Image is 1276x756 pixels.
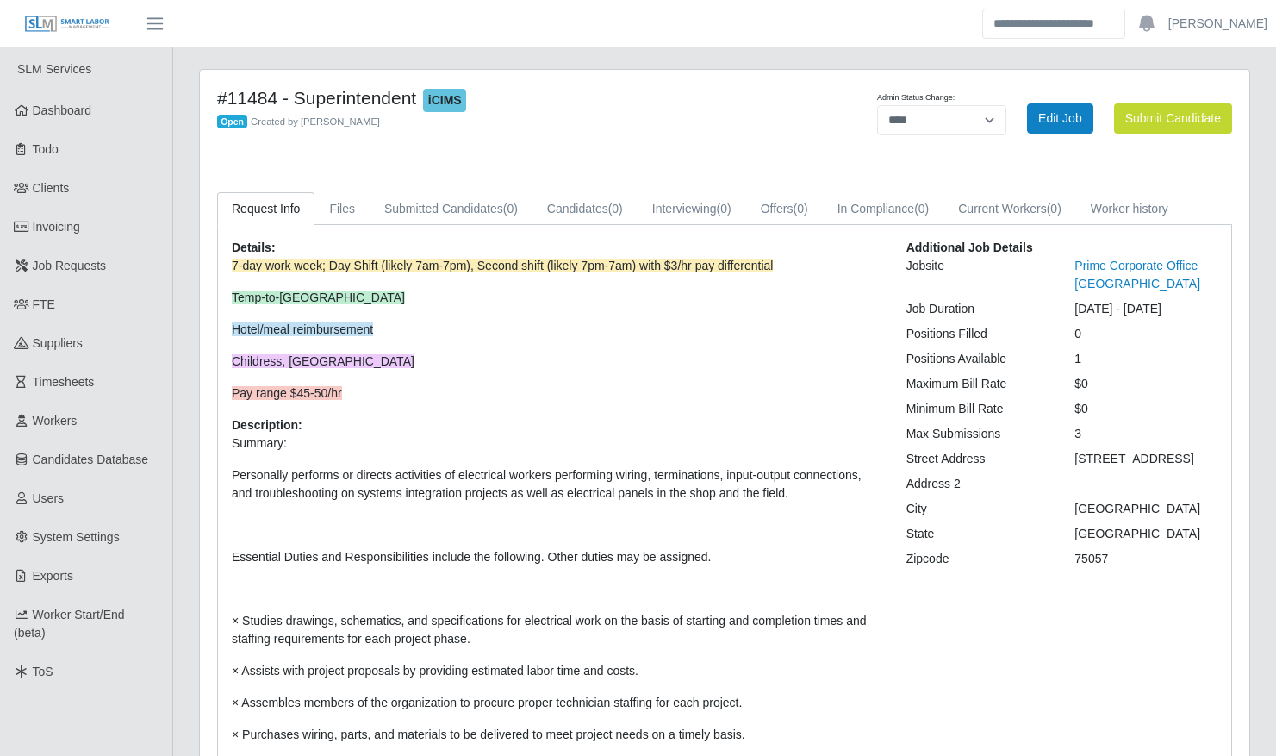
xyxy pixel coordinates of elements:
div: Maximum Bill Rate [893,375,1062,393]
div: Address 2 [893,475,1062,493]
div: Jobsite [893,257,1062,293]
span: Timesheets [33,375,95,389]
p: × Studies drawings, schematics, and specifications for electrical work on the basis of starting a... [232,612,881,648]
span: Hotel/meal reimbursement [232,322,373,336]
div: 1 [1061,350,1230,368]
b: Details: [232,241,276,254]
div: Minimum Bill Rate [893,400,1062,418]
input: Search [982,9,1125,39]
div: 3 [1061,425,1230,443]
div: Max Submissions [893,425,1062,443]
span: ToS [33,665,53,678]
div: $0 [1061,400,1230,418]
a: Prime Corporate Office [GEOGRAPHIC_DATA] [1074,259,1200,291]
a: Offers [746,192,823,226]
a: Candidates [532,192,638,226]
span: FTE [33,297,55,311]
p: Essential Duties and Responsibilities include the following. Other duties may be assigned. [232,548,881,566]
span: Clients [33,181,70,195]
a: Files [314,192,370,226]
div: [DATE] - [DATE] [1061,300,1230,318]
span: System Settings [33,530,120,544]
div: Positions Filled [893,325,1062,343]
h4: #11484 - Superintendent [217,87,799,112]
span: Invoicing [33,220,80,234]
a: Worker history [1076,192,1183,226]
span: Workers [33,414,78,428]
a: Submitted Candidates [370,192,532,226]
span: This job was synced from iCIMS [423,89,466,112]
div: $0 [1061,375,1230,393]
span: Pay range $45-50/hr [232,386,342,400]
span: Todo [33,142,59,156]
div: State [893,525,1062,543]
div: Zipcode [893,550,1062,568]
div: 0 [1061,325,1230,343]
div: Job Duration [893,300,1062,318]
img: SLM Logo [24,15,110,34]
a: In Compliance [823,192,944,226]
span: Users [33,491,65,505]
span: Dashboard [33,103,92,117]
span: Candidates Database [33,453,149,466]
span: Exports [33,569,73,583]
p: × Assists with project proposals by providing estimated labor time and costs. [232,662,881,680]
span: (0) [1047,202,1061,216]
span: Created by [PERSON_NAME] [251,116,380,127]
b: Description: [232,418,302,432]
p: × Purchases wiring, parts, and materials to be delivered to meet project needs on a timely basis. [232,726,881,744]
div: Positions Available [893,350,1062,368]
div: 75057 [1061,550,1230,568]
button: Submit Candidate [1114,103,1232,134]
span: Temp-to-[GEOGRAPHIC_DATA] [232,291,405,304]
label: Admin Status Change: [877,92,955,104]
span: (0) [914,202,929,216]
div: [GEOGRAPHIC_DATA] [1061,525,1230,543]
span: (0) [717,202,731,216]
span: SLM Services [17,62,91,76]
div: [STREET_ADDRESS] [1061,450,1230,468]
span: Open [217,115,247,128]
a: Current Workers [943,192,1076,226]
div: City [893,500,1062,518]
p: Personally performs or directs activities of electrical workers performing wiring, terminations, ... [232,466,881,503]
a: Edit Job [1027,103,1093,134]
a: Interviewing [638,192,746,226]
span: Worker Start/End (beta) [14,608,125,640]
a: Request Info [217,192,314,226]
span: Suppliers [33,336,83,350]
span: (0) [608,202,623,216]
a: [PERSON_NAME] [1168,15,1267,33]
p: × Assembles members of the organization to procure proper technician staffing for each project. [232,694,881,712]
p: Summary: [232,434,881,453]
div: Street Address [893,450,1062,468]
span: 7-day work week; Day Shift (likely 7am-7pm), Second shift (likely 7pm-7am) with $3/hr pay differe... [232,259,773,272]
span: (0) [503,202,518,216]
span: Job Requests [33,259,107,272]
span: Childress, [GEOGRAPHIC_DATA] [232,354,414,368]
div: [GEOGRAPHIC_DATA] [1061,500,1230,518]
span: (0) [794,202,808,216]
b: Additional Job Details [906,241,1033,254]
